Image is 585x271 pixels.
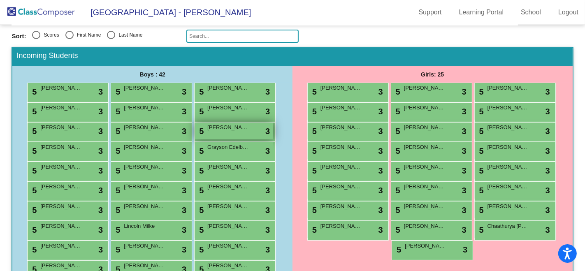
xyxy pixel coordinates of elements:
span: 5 [197,146,204,155]
span: Incoming Students [16,51,78,60]
span: 3 [462,164,467,177]
span: 5 [394,206,400,215]
mat-radio-group: Select an option [12,31,180,42]
span: 5 [310,127,317,136]
span: [PERSON_NAME] [PERSON_NAME] [40,163,81,171]
span: 5 [197,225,204,234]
span: [PERSON_NAME] [207,104,248,112]
span: 3 [182,204,186,216]
span: 5 [394,146,400,155]
span: 3 [378,86,383,98]
span: 3 [378,105,383,118]
span: [PERSON_NAME] [320,222,362,230]
span: [PERSON_NAME] [404,222,445,230]
span: [PERSON_NAME] [40,84,81,92]
span: 3 [462,86,467,98]
span: 5 [30,245,37,254]
span: 5 [477,146,484,155]
span: 3 [462,204,467,216]
span: [PERSON_NAME] [124,123,165,132]
span: 5 [197,107,204,116]
span: [PERSON_NAME] Hand [207,163,248,171]
span: 3 [98,164,103,177]
span: 3 [265,204,270,216]
span: [GEOGRAPHIC_DATA] - [PERSON_NAME] [82,6,251,19]
span: 5 [310,146,317,155]
span: Chaathurya [PERSON_NAME] [488,222,529,230]
span: 5 [310,206,317,215]
span: 3 [462,184,467,197]
span: [PERSON_NAME] [320,183,362,191]
span: [PERSON_NAME] [320,104,362,112]
span: [PERSON_NAME] [488,183,529,191]
span: 5 [114,127,120,136]
span: 5 [310,87,317,96]
span: 3 [98,105,103,118]
span: [PERSON_NAME] [124,104,165,112]
span: [PERSON_NAME] [124,143,165,151]
span: [PERSON_NAME] [320,163,362,171]
span: 3 [378,224,383,236]
span: 3 [546,125,550,137]
span: 3 [378,164,383,177]
span: 5 [114,245,120,254]
span: 3 [265,125,270,137]
span: 3 [378,125,383,137]
span: [PERSON_NAME] [488,202,529,211]
span: [PERSON_NAME] [124,84,165,92]
span: 5 [114,107,120,116]
span: [PERSON_NAME] [207,242,248,250]
span: 3 [378,145,383,157]
span: 3 [546,204,550,216]
span: [PERSON_NAME] [PERSON_NAME] [488,123,529,132]
span: 3 [462,125,467,137]
span: [PERSON_NAME] [488,84,529,92]
div: First Name [74,31,101,39]
span: 5 [30,166,37,175]
input: Search... [186,30,299,43]
span: 3 [182,164,186,177]
span: 3 [98,224,103,236]
div: Boys : 42 [12,66,292,83]
span: 5 [114,206,120,215]
span: 3 [265,145,270,157]
span: 5 [30,206,37,215]
span: 5 [310,186,317,195]
span: 3 [98,204,103,216]
span: [PERSON_NAME] [488,104,529,112]
span: [PERSON_NAME] [124,183,165,191]
span: 5 [394,107,400,116]
span: 3 [182,86,186,98]
a: School [514,6,548,19]
a: Learning Portal [453,6,511,19]
span: 5 [394,127,400,136]
span: 3 [182,243,186,256]
span: 5 [114,146,120,155]
span: 5 [310,107,317,116]
span: 5 [197,186,204,195]
span: 3 [182,145,186,157]
span: 3 [265,164,270,177]
span: [PERSON_NAME] [124,202,165,211]
span: 3 [546,224,550,236]
span: 5 [477,225,484,234]
span: [PERSON_NAME] [207,202,248,211]
span: [PERSON_NAME] [PERSON_NAME] [40,222,81,230]
span: 5 [310,166,317,175]
span: 3 [462,145,467,157]
span: [PERSON_NAME] [40,123,81,132]
span: [PERSON_NAME] [320,84,362,92]
span: 5 [30,127,37,136]
span: 5 [197,87,204,96]
div: Girls: 25 [292,66,573,83]
span: 3 [182,184,186,197]
span: [PERSON_NAME] [404,163,445,171]
span: 3 [98,145,103,157]
span: 3 [182,125,186,137]
span: 5 [477,87,484,96]
span: [PERSON_NAME] [40,202,81,211]
span: 5 [114,225,120,234]
span: 5 [197,166,204,175]
span: 5 [477,166,484,175]
span: 3 [546,184,550,197]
